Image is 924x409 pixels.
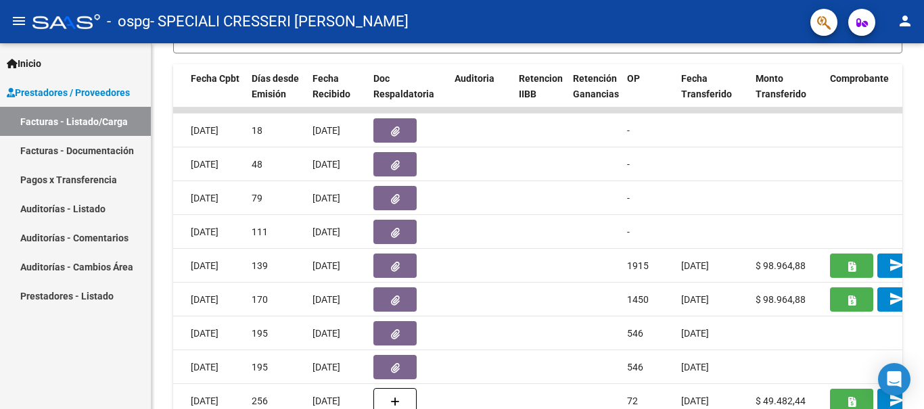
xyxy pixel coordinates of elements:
[313,193,340,203] span: [DATE]
[676,64,750,124] datatable-header-cell: Fecha Transferido
[627,73,640,84] span: OP
[519,73,563,99] span: Retencion IIBB
[252,73,299,99] span: Días desde Emisión
[627,260,649,271] span: 1915
[750,64,825,124] datatable-header-cell: Monto Transferido
[191,159,218,170] span: [DATE]
[191,73,239,84] span: Fecha Cpbt
[307,64,368,124] datatable-header-cell: Fecha Recibido
[681,395,709,406] span: [DATE]
[252,260,268,271] span: 139
[889,392,905,408] mat-icon: send
[627,125,630,136] span: -
[150,7,409,37] span: - SPECIALI CRESSERI [PERSON_NAME]
[313,294,340,305] span: [DATE]
[627,294,649,305] span: 1450
[681,362,709,372] span: [DATE]
[627,395,638,406] span: 72
[756,260,806,271] span: $ 98.964,88
[252,395,268,406] span: 256
[756,73,806,99] span: Monto Transferido
[681,260,709,271] span: [DATE]
[191,328,218,339] span: [DATE]
[191,226,218,237] span: [DATE]
[681,328,709,339] span: [DATE]
[252,362,268,372] span: 195
[252,226,268,237] span: 111
[185,64,246,124] datatable-header-cell: Fecha Cpbt
[252,193,262,203] span: 79
[627,328,643,339] span: 546
[7,85,130,100] span: Prestadores / Proveedores
[252,294,268,305] span: 170
[627,362,643,372] span: 546
[107,7,150,37] span: - ospg
[191,294,218,305] span: [DATE]
[313,362,340,372] span: [DATE]
[830,73,889,84] span: Comprobante
[681,294,709,305] span: [DATE]
[191,193,218,203] span: [DATE]
[449,64,513,124] datatable-header-cell: Auditoria
[252,125,262,136] span: 18
[191,125,218,136] span: [DATE]
[889,291,905,307] mat-icon: send
[313,73,350,99] span: Fecha Recibido
[897,13,913,29] mat-icon: person
[191,362,218,372] span: [DATE]
[7,56,41,71] span: Inicio
[313,260,340,271] span: [DATE]
[252,159,262,170] span: 48
[191,260,218,271] span: [DATE]
[313,395,340,406] span: [DATE]
[681,73,732,99] span: Fecha Transferido
[313,226,340,237] span: [DATE]
[889,257,905,273] mat-icon: send
[756,395,806,406] span: $ 49.482,44
[573,73,619,99] span: Retención Ganancias
[627,159,630,170] span: -
[11,13,27,29] mat-icon: menu
[191,395,218,406] span: [DATE]
[513,64,568,124] datatable-header-cell: Retencion IIBB
[627,193,630,203] span: -
[368,64,449,124] datatable-header-cell: Doc Respaldatoria
[627,226,630,237] span: -
[246,64,307,124] datatable-header-cell: Días desde Emisión
[373,73,434,99] span: Doc Respaldatoria
[878,363,910,395] div: Open Intercom Messenger
[313,159,340,170] span: [DATE]
[568,64,622,124] datatable-header-cell: Retención Ganancias
[313,328,340,339] span: [DATE]
[313,125,340,136] span: [DATE]
[455,73,494,84] span: Auditoria
[622,64,676,124] datatable-header-cell: OP
[252,328,268,339] span: 195
[756,294,806,305] span: $ 98.964,88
